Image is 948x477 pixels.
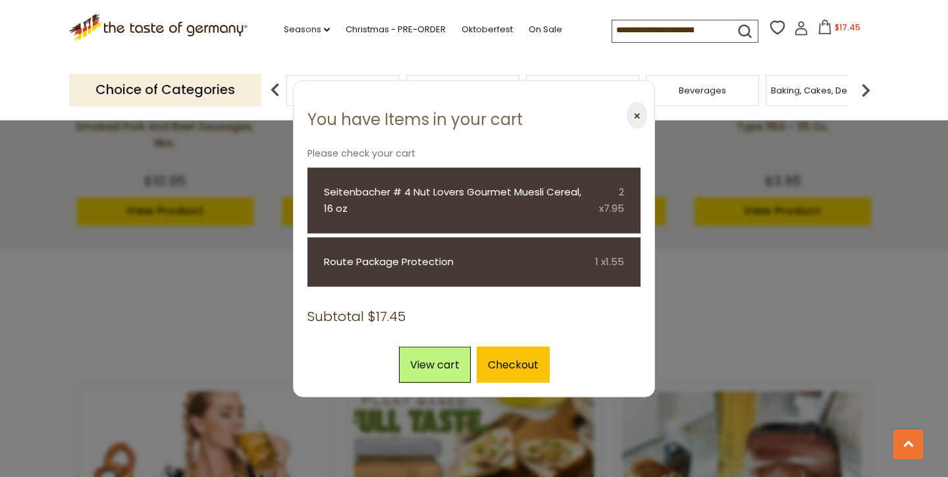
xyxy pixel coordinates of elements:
[604,201,624,215] span: 7.95
[811,20,867,39] button: $17.45
[324,184,592,217] a: Seitenbacher # 4 Nut Lovers Gourmet Muesli Cereal, 16 oz
[606,255,624,268] span: 1.55
[679,86,726,95] a: Beverages
[262,77,288,103] img: previous arrow
[307,145,523,161] p: Please check your cart
[853,77,879,103] img: next arrow
[307,307,364,326] span: Subtotal
[69,74,261,106] p: Choice of Categories
[477,347,550,383] a: Checkout
[627,102,647,129] button: ⨉
[307,110,523,130] h3: You have Items in your cart
[399,347,471,383] a: View cart
[346,22,446,37] a: Christmas - PRE-ORDER
[324,254,569,270] a: Route Package Protection
[592,184,624,217] div: 2 x
[461,22,513,37] a: Oktoberfest
[284,22,330,37] a: Seasons
[835,22,860,33] span: $17.45
[529,22,562,37] a: On Sale
[569,254,624,270] div: 1 x
[771,86,873,95] a: Baking, Cakes, Desserts
[367,307,406,326] span: $17.45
